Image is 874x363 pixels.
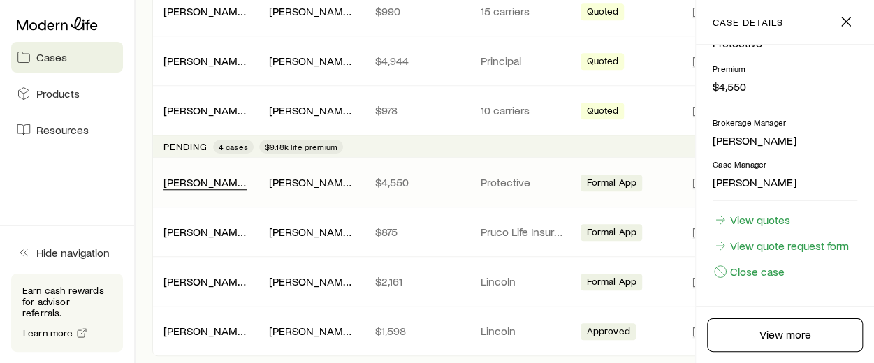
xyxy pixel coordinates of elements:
[11,114,123,145] a: Resources
[163,4,247,17] a: [PERSON_NAME]
[375,175,458,189] p: $4,550
[713,17,783,28] p: case details
[692,54,725,68] span: [DATE]
[269,324,352,339] div: [PERSON_NAME]
[36,50,67,64] span: Cases
[269,103,352,118] div: [PERSON_NAME]
[713,175,857,189] p: [PERSON_NAME]
[219,141,248,152] span: 4 cases
[586,276,636,290] span: Formal App
[481,4,564,18] p: 15 carriers
[375,54,458,68] p: $4,944
[481,274,564,288] p: Lincoln
[265,141,337,152] span: $9.18k life premium
[707,318,863,352] a: View more
[586,177,636,191] span: Formal App
[375,103,458,117] p: $978
[375,225,458,239] p: $875
[11,237,123,268] button: Hide navigation
[481,103,564,117] p: 10 carriers
[481,324,564,338] p: Lincoln
[692,175,725,189] span: [DATE]
[481,225,564,239] p: Pruco Life Insurance Company
[163,4,247,19] div: [PERSON_NAME]
[692,103,725,117] span: [DATE]
[692,4,725,18] span: [DATE]
[269,4,352,19] div: [PERSON_NAME]
[586,226,636,241] span: Formal App
[713,264,785,279] button: Close case
[163,274,247,288] a: [PERSON_NAME]
[586,105,618,119] span: Quoted
[586,6,618,20] span: Quoted
[11,274,123,352] div: Earn cash rewards for advisor referrals.Learn more
[163,225,247,239] div: [PERSON_NAME]
[586,325,629,340] span: Approved
[269,274,352,289] div: [PERSON_NAME]
[23,328,73,338] span: Learn more
[163,103,247,118] div: [PERSON_NAME]
[36,246,110,260] span: Hide navigation
[692,225,725,239] span: [DATE]
[11,78,123,109] a: Products
[481,54,564,68] p: Principal
[163,324,247,339] div: [PERSON_NAME]
[36,87,80,101] span: Products
[163,324,247,337] a: [PERSON_NAME]
[163,103,247,117] a: [PERSON_NAME]
[713,212,791,228] a: View quotes
[713,117,857,128] p: Brokerage Manager
[713,158,857,170] p: Case Manager
[375,324,458,338] p: $1,598
[11,42,123,73] a: Cases
[269,225,352,239] div: [PERSON_NAME]
[163,175,247,188] a: [PERSON_NAME]
[481,175,564,189] p: Protective
[163,141,207,152] p: Pending
[163,274,247,289] div: [PERSON_NAME]
[269,175,352,190] div: [PERSON_NAME]
[163,54,247,67] a: [PERSON_NAME]
[163,54,247,68] div: [PERSON_NAME]
[269,54,352,68] div: [PERSON_NAME]
[713,238,850,253] a: View quote request form
[375,274,458,288] p: $2,161
[375,4,458,18] p: $990
[692,324,725,338] span: [DATE]
[713,80,857,94] p: $4,550
[586,55,618,70] span: Quoted
[22,285,112,318] p: Earn cash rewards for advisor referrals.
[163,175,247,190] div: [PERSON_NAME]
[692,274,725,288] span: [DATE]
[713,63,857,74] p: Premium
[713,133,857,147] p: [PERSON_NAME]
[36,123,89,137] span: Resources
[163,225,247,238] a: [PERSON_NAME]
